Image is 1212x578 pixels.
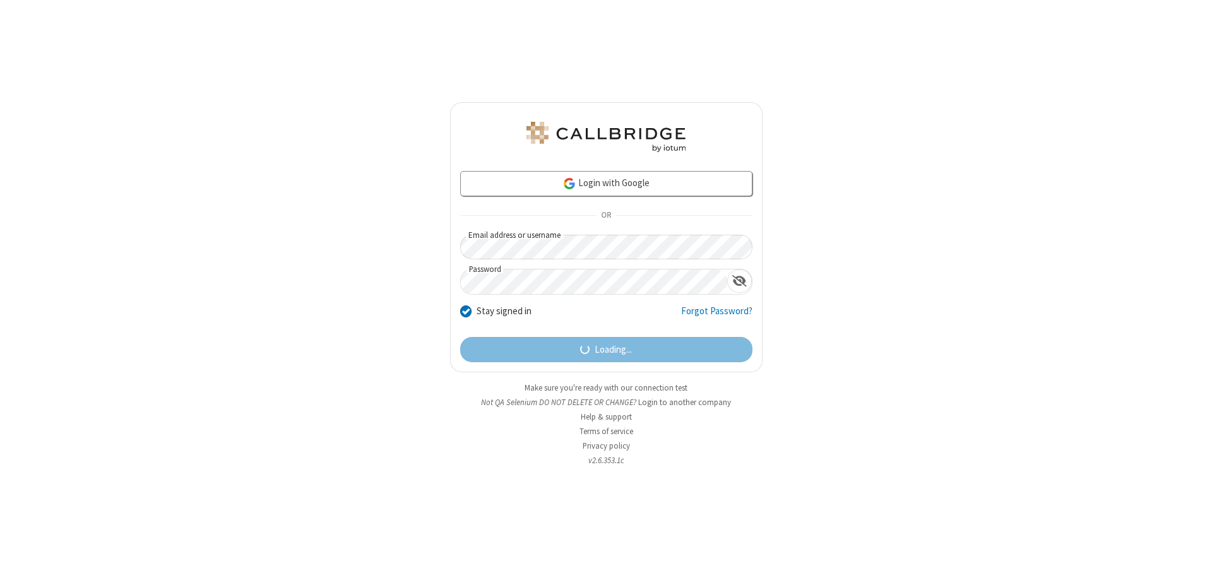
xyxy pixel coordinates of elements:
input: Email address or username [460,235,752,259]
img: QA Selenium DO NOT DELETE OR CHANGE [524,122,688,152]
a: Terms of service [579,426,633,437]
a: Login with Google [460,171,752,196]
button: Loading... [460,337,752,362]
div: Show password [727,269,752,293]
li: Not QA Selenium DO NOT DELETE OR CHANGE? [450,396,763,408]
input: Password [461,269,727,294]
label: Stay signed in [477,304,532,319]
a: Privacy policy [583,440,630,451]
li: v2.6.353.1c [450,454,763,466]
button: Login to another company [638,396,731,408]
a: Forgot Password? [681,304,752,328]
a: Help & support [581,411,632,422]
img: google-icon.png [562,177,576,191]
span: Loading... [595,343,632,357]
a: Make sure you're ready with our connection test [525,382,687,393]
span: OR [596,207,616,225]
